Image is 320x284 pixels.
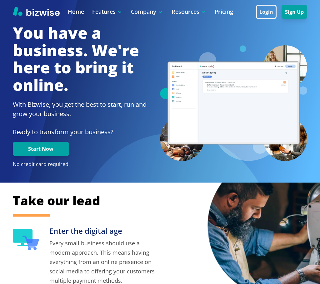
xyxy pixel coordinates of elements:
p: Features [92,8,123,16]
a: Sign Up [282,9,307,15]
p: No credit card required. [13,161,160,168]
a: Home [68,8,84,16]
p: Ready to transform your business? [13,127,160,137]
p: Company [131,8,163,16]
a: Start Now [13,146,69,152]
a: Login [256,9,282,15]
a: Pricing [215,8,233,16]
button: Sign Up [282,5,307,19]
img: Bizwise Logo [13,7,60,16]
p: Resources [172,8,207,16]
h2: Take our lead [13,192,307,209]
h3: Enter the digital age [49,226,160,236]
h2: With Bizwise, you get the best to start, run and grow your business. [13,100,160,119]
h1: You have a business. We're here to bring it online. [13,24,160,94]
button: Login [256,5,277,19]
img: Enter the digital age Icon [13,229,39,250]
button: Start Now [13,142,69,156]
